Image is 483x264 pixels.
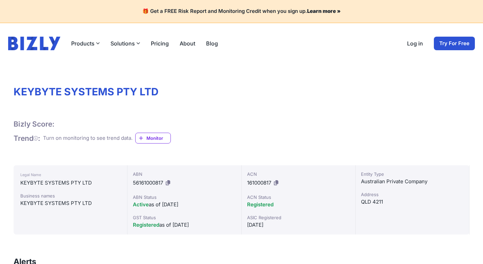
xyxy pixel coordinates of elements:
div: QLD 4211 [361,198,464,206]
h1: Trend : [14,134,40,143]
span: Registered [247,201,274,208]
div: as of [DATE] [133,221,236,229]
a: About [180,39,195,48]
div: as of [DATE] [133,201,236,209]
h1: KEYBYTE SYSTEMS PTY LTD [14,86,469,98]
div: Business names [20,192,120,199]
span: 56161000817 [133,180,163,186]
button: Solutions [110,39,140,48]
div: ABN Status [133,194,236,201]
a: Monitor [135,133,171,144]
span: Active [133,201,149,208]
a: Log in [407,39,423,48]
h1: Bizly Score: [14,119,55,129]
h4: 🎁 Get a FREE Risk Report and Monitoring Credit when you sign up. [8,8,475,15]
div: GST Status [133,214,236,221]
div: KEYBYTE SYSTEMS PTY LTD [20,199,120,207]
a: Try For Free [434,37,475,50]
span: Registered [133,222,159,228]
div: ASIC Registered [247,214,350,221]
a: Blog [206,39,218,48]
div: ACN Status [247,194,350,201]
div: Australian Private Company [361,177,464,186]
div: Entity Type [361,171,464,177]
div: [DATE] [247,221,350,229]
div: KEYBYTE SYSTEMS PTY LTD [20,179,120,187]
div: Legal Name [20,171,120,179]
div: ACN [247,171,350,177]
div: Address [361,191,464,198]
span: Monitor [146,135,170,142]
div: ABN [133,171,236,177]
span: 161000817 [247,180,271,186]
div: Turn on monitoring to see trend data. [43,134,133,142]
a: Pricing [151,39,169,48]
a: Learn more » [307,8,341,14]
button: Products [71,39,100,48]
